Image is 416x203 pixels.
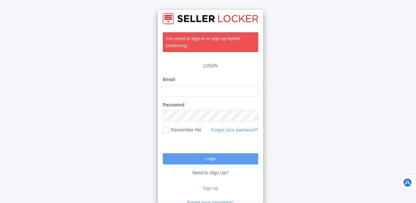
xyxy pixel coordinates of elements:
[163,76,175,83] label: Email
[163,101,184,108] label: Password
[163,164,258,176] p: Need to Sign Up?
[163,127,202,133] label: Remember Me
[163,13,258,24] img: Image
[211,127,258,132] a: Forgot your password?
[163,153,258,164] input: Login
[203,186,218,191] a: Sign up
[166,36,241,48] span: You need to sign in or sign up before continuing.
[163,59,258,72] p: LOGIN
